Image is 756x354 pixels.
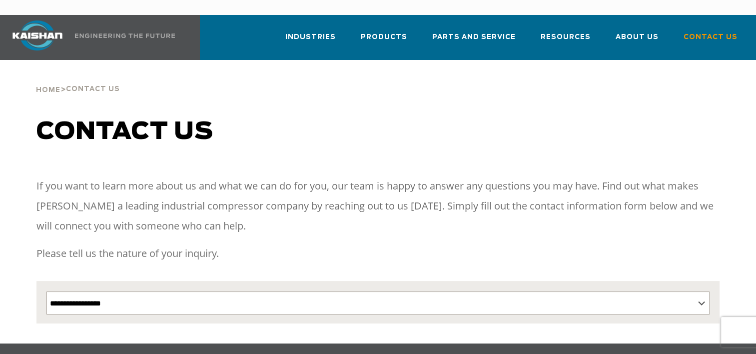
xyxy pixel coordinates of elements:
[541,31,591,43] span: Resources
[36,243,720,263] p: Please tell us the nature of your inquiry.
[432,24,516,58] a: Parts and Service
[285,31,336,43] span: Industries
[616,31,659,43] span: About Us
[36,85,60,94] a: Home
[75,33,175,38] img: Engineering the future
[36,120,213,144] span: Contact us
[36,60,120,98] div: >
[541,24,591,58] a: Resources
[36,87,60,93] span: Home
[616,24,659,58] a: About Us
[36,176,720,236] p: If you want to learn more about us and what we can do for you, our team is happy to answer any qu...
[361,24,407,58] a: Products
[684,24,738,58] a: Contact Us
[361,31,407,43] span: Products
[432,31,516,43] span: Parts and Service
[285,24,336,58] a: Industries
[66,86,120,92] span: Contact Us
[684,31,738,43] span: Contact Us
